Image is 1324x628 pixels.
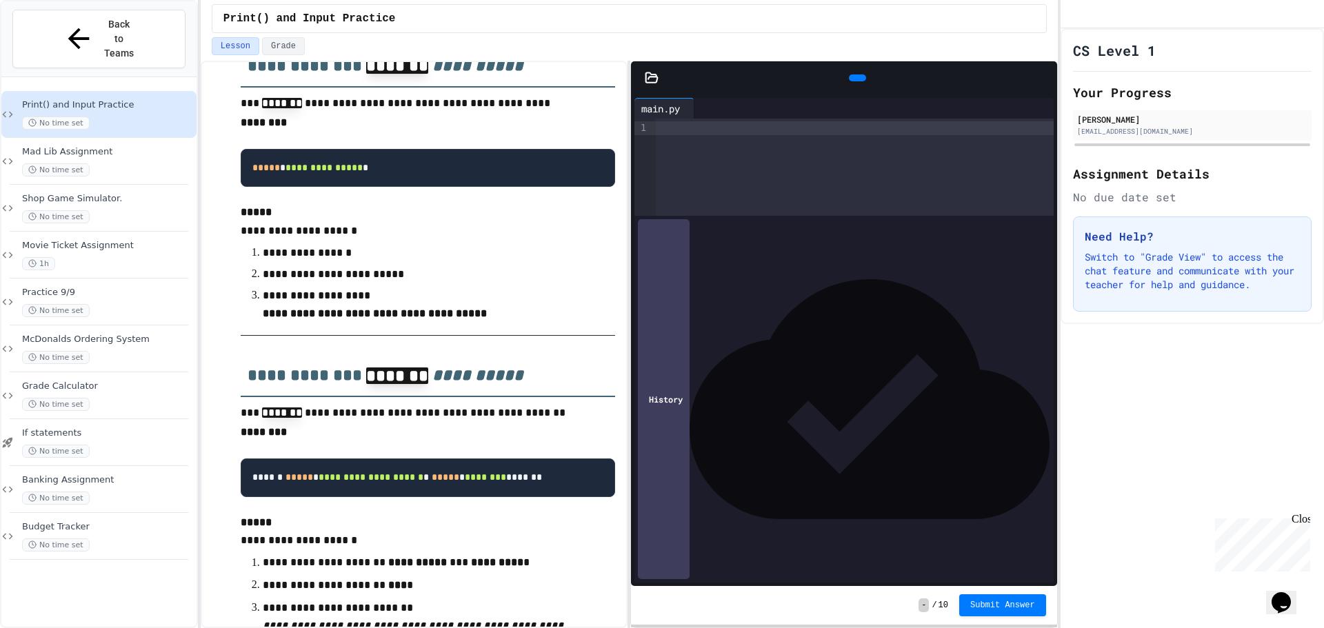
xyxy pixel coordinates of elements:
div: History [638,219,690,579]
span: No time set [22,445,90,458]
div: [EMAIL_ADDRESS][DOMAIN_NAME] [1077,126,1307,136]
button: Back to Teams [12,10,185,68]
span: No time set [22,210,90,223]
span: Banking Assignment [22,474,194,486]
span: If statements [22,427,194,439]
div: No due date set [1073,189,1312,205]
h1: CS Level 1 [1073,41,1156,60]
h3: Need Help? [1085,228,1300,245]
span: McDonalds Ordering System [22,334,194,345]
span: Back to Teams [103,17,135,61]
span: No time set [22,304,90,317]
span: No time set [22,538,90,551]
span: Print() and Input Practice [223,10,396,27]
div: main.py [634,101,687,116]
button: Submit Answer [959,594,1046,616]
span: Submit Answer [970,600,1035,611]
span: Practice 9/9 [22,287,194,298]
span: No time set [22,492,90,505]
p: Switch to "Grade View" to access the chat feature and communicate with your teacher for help and ... [1085,250,1300,292]
span: Movie Ticket Assignment [22,240,194,252]
iframe: chat widget [1266,573,1310,614]
button: Grade [262,37,305,55]
button: Lesson [212,37,259,55]
span: Grade Calculator [22,381,194,392]
span: No time set [22,351,90,364]
span: Print() and Input Practice [22,99,194,111]
h2: Assignment Details [1073,164,1312,183]
span: Mad Lib Assignment [22,146,194,158]
span: No time set [22,117,90,130]
span: Shop Game Simulator. [22,193,194,205]
h2: Your Progress [1073,83,1312,102]
div: Chat with us now!Close [6,6,95,88]
div: main.py [634,98,694,119]
span: - [919,598,929,612]
span: No time set [22,163,90,176]
div: 1 [634,121,648,135]
span: No time set [22,398,90,411]
iframe: chat widget [1210,513,1310,571]
span: / [932,600,936,611]
span: 1h [22,257,55,270]
span: 10 [939,600,948,611]
span: Budget Tracker [22,521,194,533]
div: [PERSON_NAME] [1077,113,1307,125]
